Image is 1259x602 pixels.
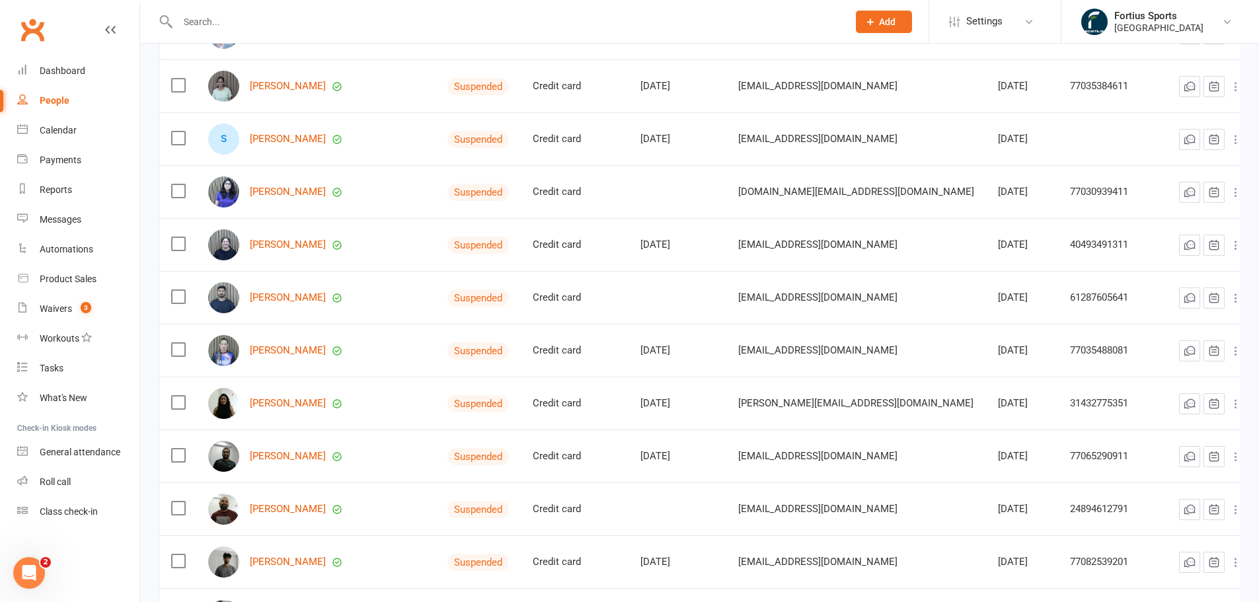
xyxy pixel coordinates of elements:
[533,345,617,356] div: Credit card
[640,345,714,356] div: [DATE]
[17,264,139,294] a: Product Sales
[17,437,139,467] a: General attendance kiosk mode
[81,302,91,313] span: 3
[738,179,974,204] span: [DOMAIN_NAME][EMAIL_ADDRESS][DOMAIN_NAME]
[447,289,509,307] div: Suspended
[447,395,509,412] div: Suspended
[1070,504,1155,515] div: 24894612791
[17,86,139,116] a: People
[250,345,326,356] a: [PERSON_NAME]
[250,292,326,303] a: [PERSON_NAME]
[40,476,71,487] div: Roll call
[640,133,714,145] div: [DATE]
[40,214,81,225] div: Messages
[1070,186,1155,198] div: 77030939411
[17,324,139,354] a: Workouts
[738,496,897,521] span: [EMAIL_ADDRESS][DOMAIN_NAME]
[17,175,139,205] a: Reports
[40,447,120,457] div: General attendance
[208,124,239,155] div: Saanvi
[1114,22,1203,34] div: [GEOGRAPHIC_DATA]
[640,81,714,92] div: [DATE]
[17,145,139,175] a: Payments
[208,176,239,207] img: Kamini
[533,292,617,303] div: Credit card
[17,467,139,497] a: Roll call
[40,303,72,314] div: Waivers
[738,338,897,363] span: [EMAIL_ADDRESS][DOMAIN_NAME]
[250,398,326,409] a: [PERSON_NAME]
[1070,239,1155,250] div: 40493491311
[998,81,1046,92] div: [DATE]
[640,556,714,568] div: [DATE]
[17,205,139,235] a: Messages
[998,133,1046,145] div: [DATE]
[250,186,326,198] a: [PERSON_NAME]
[856,11,912,33] button: Add
[40,506,98,517] div: Class check-in
[738,232,897,257] span: [EMAIL_ADDRESS][DOMAIN_NAME]
[533,451,617,462] div: Credit card
[17,235,139,264] a: Automations
[17,354,139,383] a: Tasks
[640,398,714,409] div: [DATE]
[738,391,973,416] span: [PERSON_NAME][EMAIL_ADDRESS][DOMAIN_NAME]
[40,557,51,568] span: 2
[998,345,1046,356] div: [DATE]
[738,73,897,98] span: [EMAIL_ADDRESS][DOMAIN_NAME]
[250,556,326,568] a: [PERSON_NAME]
[40,274,96,284] div: Product Sales
[447,501,509,518] div: Suspended
[447,554,509,571] div: Suspended
[17,497,139,527] a: Class kiosk mode
[447,448,509,465] div: Suspended
[533,504,617,515] div: Credit card
[1081,9,1108,35] img: thumb_image1743802567.png
[13,557,45,589] iframe: Intercom live chat
[40,363,63,373] div: Tasks
[998,292,1046,303] div: [DATE]
[17,383,139,413] a: What's New
[208,282,239,313] img: Jashyant
[640,239,714,250] div: [DATE]
[1070,451,1155,462] div: 77065290911
[17,56,139,86] a: Dashboard
[250,504,326,515] a: [PERSON_NAME]
[640,451,714,462] div: [DATE]
[1070,345,1155,356] div: 77035488081
[998,556,1046,568] div: [DATE]
[533,239,617,250] div: Credit card
[447,237,509,254] div: Suspended
[208,229,239,260] img: Farzana
[208,441,239,472] img: Raviteja
[998,239,1046,250] div: [DATE]
[40,393,87,403] div: What's New
[40,65,85,76] div: Dashboard
[998,504,1046,515] div: [DATE]
[1070,81,1155,92] div: 77035384611
[250,451,326,462] a: [PERSON_NAME]
[250,239,326,250] a: [PERSON_NAME]
[966,7,1003,36] span: Settings
[998,451,1046,462] div: [DATE]
[16,13,49,46] a: Clubworx
[1114,10,1203,22] div: Fortius Sports
[250,133,326,145] a: [PERSON_NAME]
[738,549,897,574] span: [EMAIL_ADDRESS][DOMAIN_NAME]
[40,125,77,135] div: Calendar
[40,184,72,195] div: Reports
[447,131,509,148] div: Suspended
[208,71,239,102] img: Lakshmi
[208,494,239,525] img: Abdul
[533,133,617,145] div: Credit card
[738,285,897,310] span: [EMAIL_ADDRESS][DOMAIN_NAME]
[208,546,239,578] img: Anish
[40,244,93,254] div: Automations
[447,342,509,359] div: Suspended
[17,294,139,324] a: Waivers 3
[533,556,617,568] div: Credit card
[1070,556,1155,568] div: 77082539201
[447,78,509,95] div: Suspended
[533,186,617,198] div: Credit card
[250,81,326,92] a: [PERSON_NAME]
